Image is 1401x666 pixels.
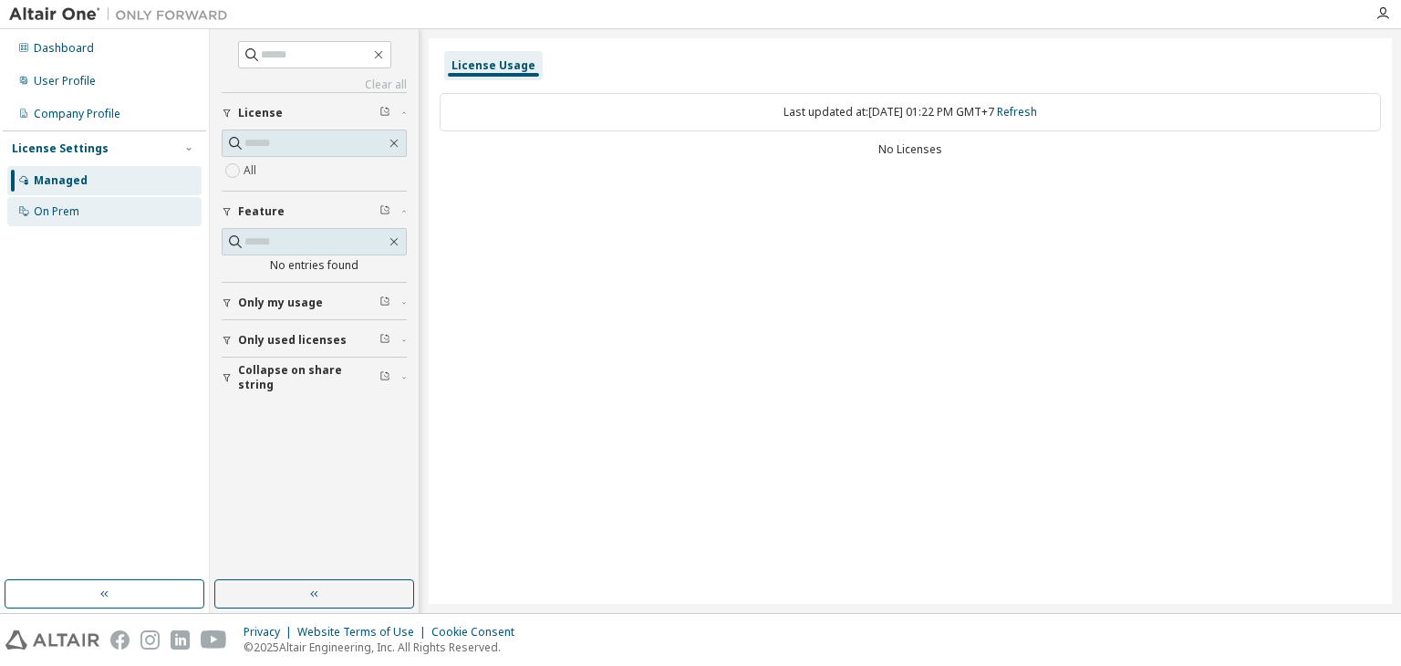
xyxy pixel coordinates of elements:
span: Clear filter [379,333,390,348]
div: No Licenses [440,142,1381,157]
span: License [238,106,283,120]
div: Privacy [244,625,297,640]
div: Cookie Consent [431,625,525,640]
button: Collapse on share string [222,358,407,398]
div: Company Profile [34,107,120,121]
span: Clear filter [379,296,390,310]
p: © 2025 Altair Engineering, Inc. All Rights Reserved. [244,640,525,655]
div: Dashboard [34,41,94,56]
img: linkedin.svg [171,630,190,650]
span: Clear filter [379,204,390,219]
label: All [244,160,260,182]
div: Managed [34,173,88,188]
a: Clear all [222,78,407,92]
span: Collapse on share string [238,363,379,392]
button: Only my usage [222,283,407,323]
span: Only my usage [238,296,323,310]
div: License Usage [451,58,535,73]
div: Last updated at: [DATE] 01:22 PM GMT+7 [440,93,1381,131]
img: youtube.svg [201,630,227,650]
img: Altair One [9,5,237,24]
img: facebook.svg [110,630,130,650]
span: Feature [238,204,285,219]
div: Website Terms of Use [297,625,431,640]
img: altair_logo.svg [5,630,99,650]
div: On Prem [34,204,79,219]
a: Refresh [997,104,1037,120]
span: Clear filter [379,370,390,385]
button: Only used licenses [222,320,407,360]
span: Only used licenses [238,333,347,348]
img: instagram.svg [140,630,160,650]
div: User Profile [34,74,96,88]
div: License Settings [12,141,109,156]
div: No entries found [222,258,407,273]
span: Clear filter [379,106,390,120]
button: Feature [222,192,407,232]
button: License [222,93,407,133]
